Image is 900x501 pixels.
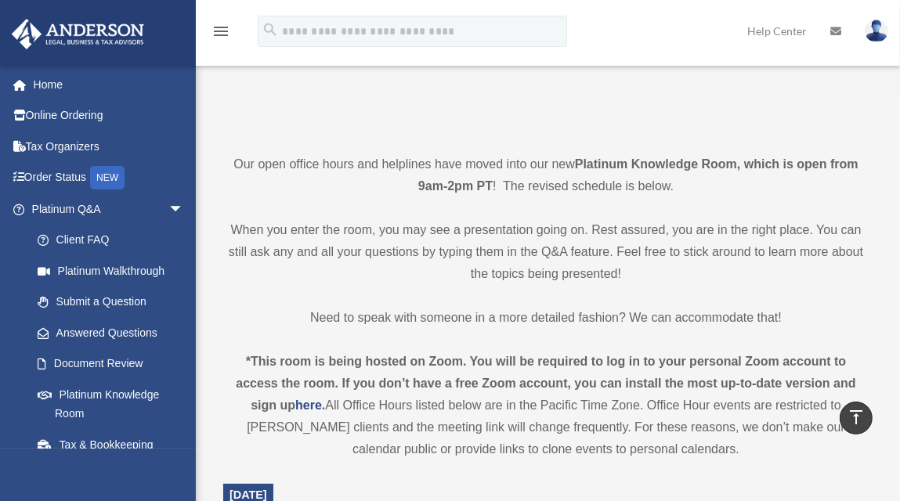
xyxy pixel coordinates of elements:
a: here [295,398,322,412]
i: menu [211,22,230,41]
strong: *This room is being hosted on Zoom. You will be required to log in to your personal Zoom account ... [236,355,855,412]
i: search [262,21,279,38]
a: Tax & Bookkeeping Packages [22,429,208,479]
a: Home [11,69,208,100]
a: Platinum Q&Aarrow_drop_down [11,193,208,225]
a: Platinum Walkthrough [22,255,208,287]
a: Tax Organizers [11,131,208,162]
a: vertical_align_top [840,402,873,434]
a: Answered Questions [22,317,208,348]
a: Online Ordering [11,100,208,132]
strong: Platinum Knowledge Room, which is open from 9am-2pm PT [418,157,858,193]
a: Submit a Question [22,287,208,318]
strong: . [322,398,325,412]
div: NEW [90,166,125,189]
p: Need to speak with someone in a more detailed fashion? We can accommodate that! [223,307,869,329]
div: All Office Hours listed below are in the Pacific Time Zone. Office Hour events are restricted to ... [223,351,869,460]
a: Order StatusNEW [11,162,208,194]
p: When you enter the room, you may see a presentation going on. Rest assured, you are in the right ... [223,219,869,285]
span: arrow_drop_down [168,193,200,225]
p: Our open office hours and helplines have moved into our new ! The revised schedule is below. [223,153,869,197]
a: Client FAQ [22,225,208,256]
a: menu [211,27,230,41]
img: User Pic [865,20,888,42]
span: [DATE] [230,488,267,501]
i: vertical_align_top [847,408,866,427]
img: Anderson Advisors Platinum Portal [7,19,149,49]
a: Document Review [22,348,208,380]
a: Platinum Knowledge Room [22,379,200,429]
